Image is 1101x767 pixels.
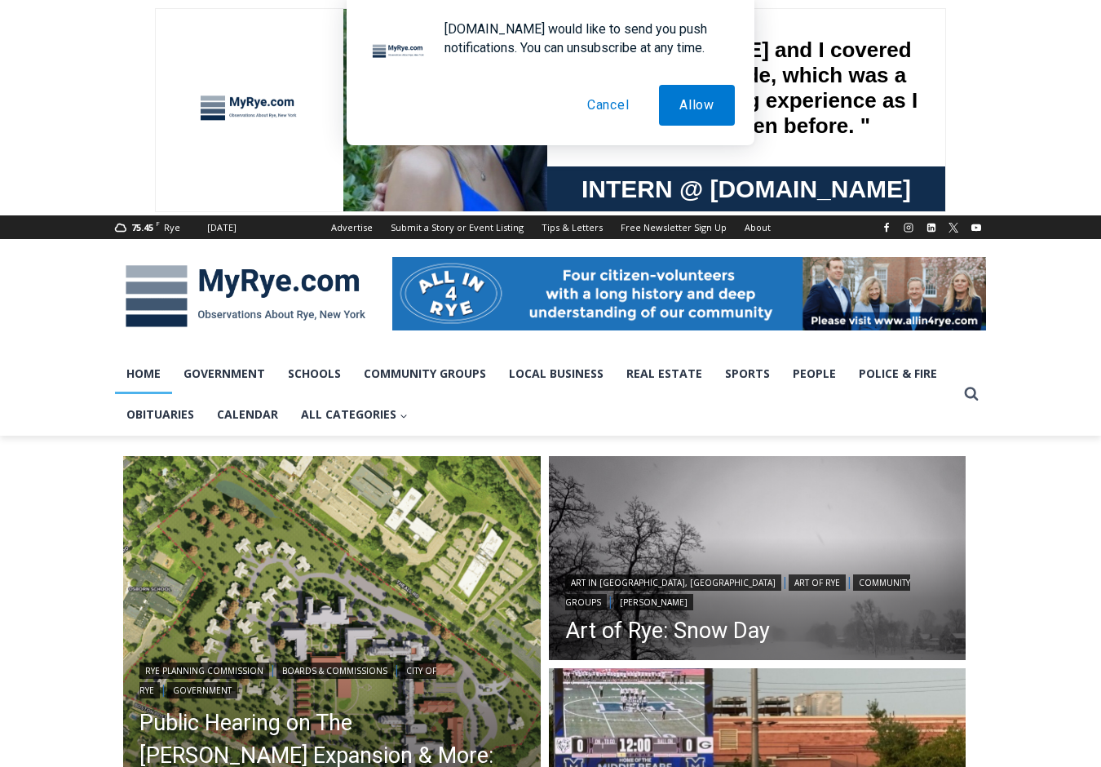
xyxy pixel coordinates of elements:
[899,218,918,237] a: Instagram
[352,353,497,394] a: Community Groups
[207,220,237,235] div: [DATE]
[431,20,735,57] div: [DOMAIN_NAME] would like to send you push notifications. You can unsubscribe at any time.
[131,221,153,233] span: 75.45
[392,257,986,330] img: All in for Rye
[659,85,735,126] button: Allow
[427,162,756,199] span: Intern @ [DOMAIN_NAME]
[877,218,896,237] a: Facebook
[565,571,950,610] div: | | |
[565,618,950,643] a: Art of Rye: Snow Day
[565,574,781,591] a: Art in [GEOGRAPHIC_DATA], [GEOGRAPHIC_DATA]
[966,218,986,237] a: YouTube
[614,594,693,610] a: [PERSON_NAME]
[276,663,393,679] a: Boards & Commissions
[5,168,160,230] span: Open Tues. - Sun. [PHONE_NUMBER]
[167,682,237,698] a: Government
[115,254,376,339] img: MyRye.com
[714,353,781,394] a: Sports
[139,663,269,679] a: Rye Planning Commission
[156,219,160,228] span: F
[382,215,533,239] a: Submit a Story or Event Listing
[612,215,736,239] a: Free Newsletter Sign Up
[115,394,206,435] a: Obituaries
[1,164,164,203] a: Open Tues. - Sun. [PHONE_NUMBER]
[497,353,615,394] a: Local Business
[615,353,714,394] a: Real Estate
[172,353,276,394] a: Government
[412,1,771,158] div: "[PERSON_NAME] and I covered the [DATE] Parade, which was a really eye opening experience as I ha...
[322,215,382,239] a: Advertise
[168,102,240,195] div: "the precise, almost orchestrated movements of cutting and assembling sushi and [PERSON_NAME] mak...
[736,215,780,239] a: About
[549,456,966,665] img: (PHOTO: Snow Day. Children run through the snowy landscape in search of fun. By Stacey Massey, au...
[781,353,847,394] a: People
[392,158,790,203] a: Intern @ [DOMAIN_NAME]
[957,379,986,409] button: View Search Form
[115,353,172,394] a: Home
[164,220,180,235] div: Rye
[366,20,431,85] img: notification icon
[206,394,290,435] a: Calendar
[789,574,846,591] a: Art of Rye
[276,353,352,394] a: Schools
[115,353,957,436] nav: Primary Navigation
[922,218,941,237] a: Linkedin
[847,353,948,394] a: Police & Fire
[944,218,963,237] a: X
[567,85,650,126] button: Cancel
[533,215,612,239] a: Tips & Letters
[290,394,419,435] button: Child menu of All Categories
[322,215,780,239] nav: Secondary Navigation
[565,574,910,610] a: Community Groups
[139,659,524,698] div: | | |
[549,456,966,665] a: Read More Art of Rye: Snow Day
